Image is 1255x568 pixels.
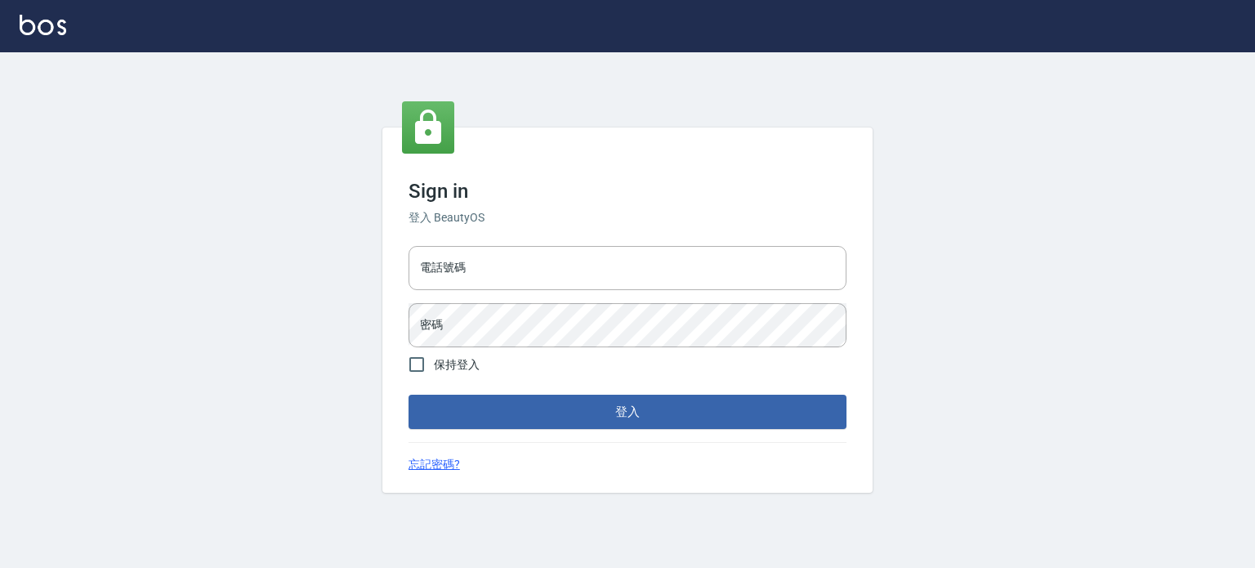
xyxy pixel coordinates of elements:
[409,180,846,203] h3: Sign in
[409,209,846,226] h6: 登入 BeautyOS
[409,395,846,429] button: 登入
[409,456,460,473] a: 忘記密碼?
[20,15,66,35] img: Logo
[434,356,480,373] span: 保持登入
